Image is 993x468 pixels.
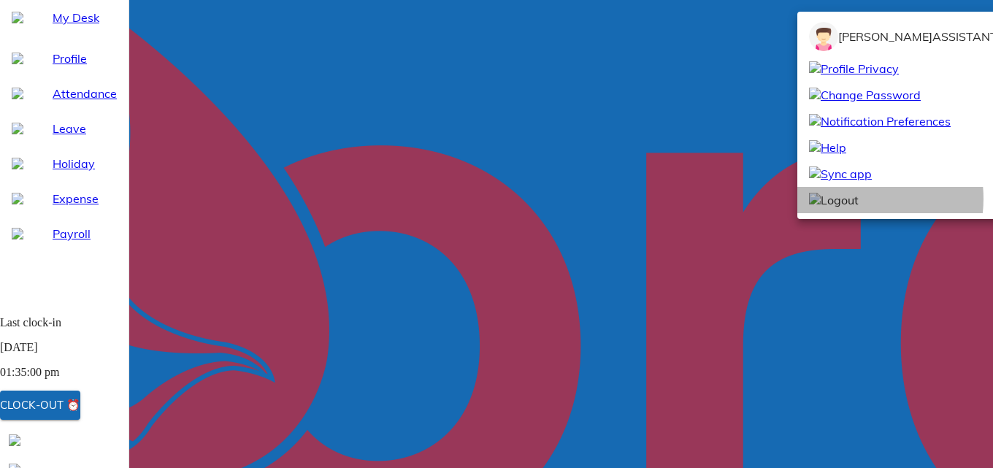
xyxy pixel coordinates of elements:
[809,165,872,183] span: Sync app
[809,139,846,156] span: Help
[809,193,821,204] img: logout-16px.3bbec06c.svg
[809,88,821,99] img: password-16px.4abc478a.svg
[809,22,838,51] img: Employee
[809,166,821,178] img: reload.2b413110.svg
[809,191,859,209] span: Logout
[809,114,821,126] img: notification-16px.3daa485c.svg
[809,60,899,77] span: Profile Privacy
[838,29,932,44] span: [PERSON_NAME]
[809,112,951,130] span: Notification Preferences
[809,61,821,73] img: profile-privacy-16px.26ea90b4.svg
[809,140,821,152] img: help-16px.8a9e055a.svg
[809,86,921,104] span: Change Password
